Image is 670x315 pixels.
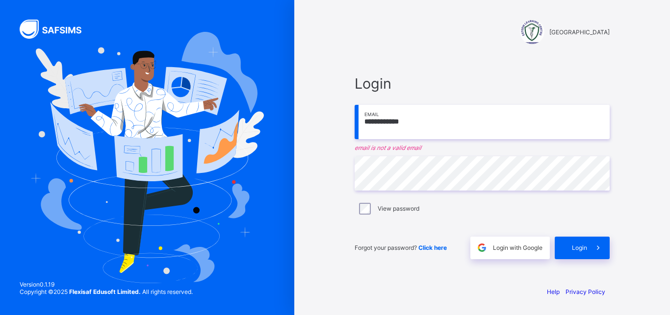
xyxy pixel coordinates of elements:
a: Privacy Policy [566,288,605,295]
img: Hero Image [30,32,264,283]
span: Copyright © 2025 All rights reserved. [20,288,193,295]
em: email is not a valid email [355,144,610,151]
a: Click here [418,244,447,251]
span: Forgot your password? [355,244,447,251]
strong: Flexisaf Edusoft Limited. [69,288,141,295]
span: Version 0.1.19 [20,281,193,288]
img: SAFSIMS Logo [20,20,93,39]
span: Login with Google [493,244,542,251]
span: [GEOGRAPHIC_DATA] [549,28,610,36]
span: Login [355,75,610,92]
img: google.396cfc9801f0270233282035f929180a.svg [476,242,488,253]
span: Login [572,244,587,251]
label: View password [378,205,419,212]
a: Help [547,288,560,295]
